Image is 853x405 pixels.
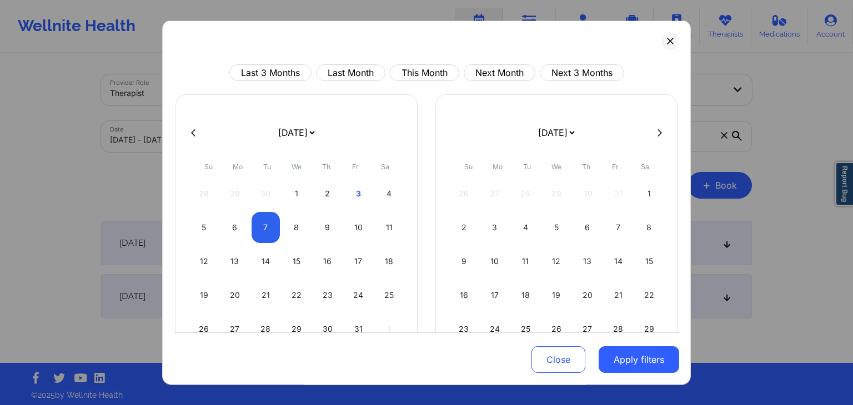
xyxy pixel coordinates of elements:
[316,64,385,81] button: Last Month
[190,280,218,311] div: Sun Oct 19 2025
[635,212,663,243] div: Sat Nov 08 2025
[543,280,571,311] div: Wed Nov 19 2025
[582,163,590,171] abbr: Thursday
[573,313,601,345] div: Thu Nov 27 2025
[464,163,473,171] abbr: Sunday
[233,163,243,171] abbr: Monday
[252,246,280,277] div: Tue Oct 14 2025
[313,313,342,345] div: Thu Oct 30 2025
[604,280,633,311] div: Fri Nov 21 2025
[464,64,535,81] button: Next Month
[252,313,280,345] div: Tue Oct 28 2025
[450,246,478,277] div: Sun Nov 09 2025
[573,246,601,277] div: Thu Nov 13 2025
[221,313,249,345] div: Mon Oct 27 2025
[493,163,503,171] abbr: Monday
[511,246,540,277] div: Tue Nov 11 2025
[292,163,302,171] abbr: Wednesday
[221,246,249,277] div: Mon Oct 13 2025
[635,246,663,277] div: Sat Nov 15 2025
[344,313,373,345] div: Fri Oct 31 2025
[511,212,540,243] div: Tue Nov 04 2025
[313,280,342,311] div: Thu Oct 23 2025
[641,163,649,171] abbr: Saturday
[283,246,311,277] div: Wed Oct 15 2025
[543,246,571,277] div: Wed Nov 12 2025
[221,212,249,243] div: Mon Oct 06 2025
[375,246,403,277] div: Sat Oct 18 2025
[481,212,509,243] div: Mon Nov 03 2025
[511,313,540,345] div: Tue Nov 25 2025
[635,313,663,345] div: Sat Nov 29 2025
[313,212,342,243] div: Thu Oct 09 2025
[450,313,478,345] div: Sun Nov 23 2025
[540,64,624,81] button: Next 3 Months
[573,280,601,311] div: Thu Nov 20 2025
[283,178,311,209] div: Wed Oct 01 2025
[635,280,663,311] div: Sat Nov 22 2025
[573,212,601,243] div: Thu Nov 06 2025
[390,64,459,81] button: This Month
[604,212,633,243] div: Fri Nov 07 2025
[322,163,330,171] abbr: Thursday
[531,347,585,373] button: Close
[263,163,271,171] abbr: Tuesday
[612,163,619,171] abbr: Friday
[381,163,389,171] abbr: Saturday
[283,280,311,311] div: Wed Oct 22 2025
[551,163,561,171] abbr: Wednesday
[190,246,218,277] div: Sun Oct 12 2025
[190,212,218,243] div: Sun Oct 05 2025
[481,246,509,277] div: Mon Nov 10 2025
[190,313,218,345] div: Sun Oct 26 2025
[635,178,663,209] div: Sat Nov 01 2025
[313,246,342,277] div: Thu Oct 16 2025
[481,313,509,345] div: Mon Nov 24 2025
[344,280,373,311] div: Fri Oct 24 2025
[375,212,403,243] div: Sat Oct 11 2025
[352,163,359,171] abbr: Friday
[511,280,540,311] div: Tue Nov 18 2025
[543,212,571,243] div: Wed Nov 05 2025
[252,280,280,311] div: Tue Oct 21 2025
[252,212,280,243] div: Tue Oct 07 2025
[375,178,403,209] div: Sat Oct 04 2025
[450,280,478,311] div: Sun Nov 16 2025
[229,64,312,81] button: Last 3 Months
[221,280,249,311] div: Mon Oct 20 2025
[604,246,633,277] div: Fri Nov 14 2025
[283,313,311,345] div: Wed Oct 29 2025
[375,280,403,311] div: Sat Oct 25 2025
[450,212,478,243] div: Sun Nov 02 2025
[204,163,213,171] abbr: Sunday
[604,313,633,345] div: Fri Nov 28 2025
[599,347,679,373] button: Apply filters
[523,163,531,171] abbr: Tuesday
[344,212,373,243] div: Fri Oct 10 2025
[344,246,373,277] div: Fri Oct 17 2025
[344,178,373,209] div: Fri Oct 03 2025
[481,280,509,311] div: Mon Nov 17 2025
[283,212,311,243] div: Wed Oct 08 2025
[313,178,342,209] div: Thu Oct 02 2025
[543,313,571,345] div: Wed Nov 26 2025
